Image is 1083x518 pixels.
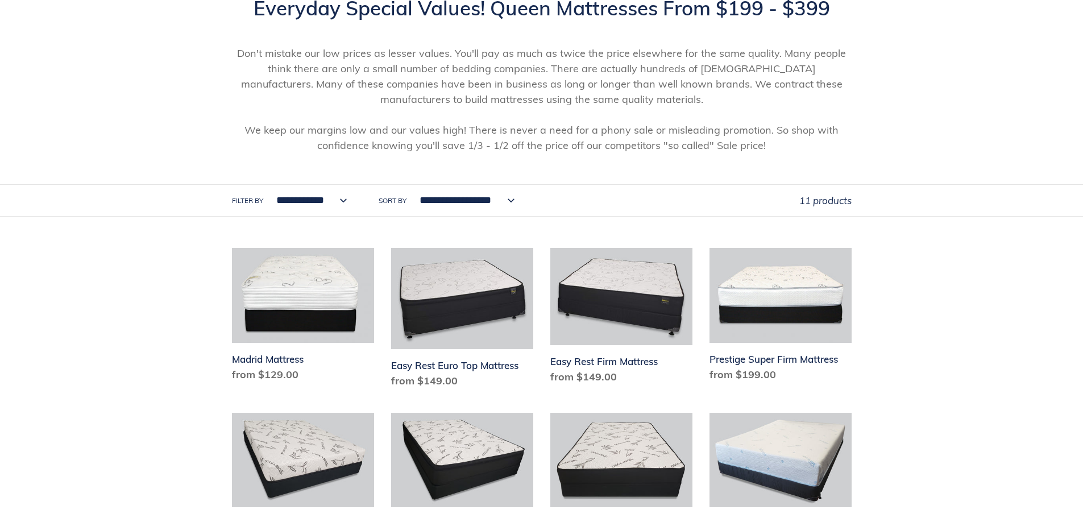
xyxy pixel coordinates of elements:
span: 11 products [799,194,852,206]
a: Madrid Mattress [232,248,374,387]
label: Filter by [232,196,263,206]
span: Don't mistake our low prices as lesser values. You'll pay as much as twice the price elsewhere fo... [237,47,846,106]
a: Easy Rest Firm Mattress [550,248,692,389]
a: Prestige Super Firm Mattress [709,248,852,387]
a: Easy Rest Euro Top Mattress [391,248,533,393]
label: Sort by [379,196,406,206]
span: We keep our margins low and our values high! There is never a need for a phony sale or misleading... [244,123,839,152]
